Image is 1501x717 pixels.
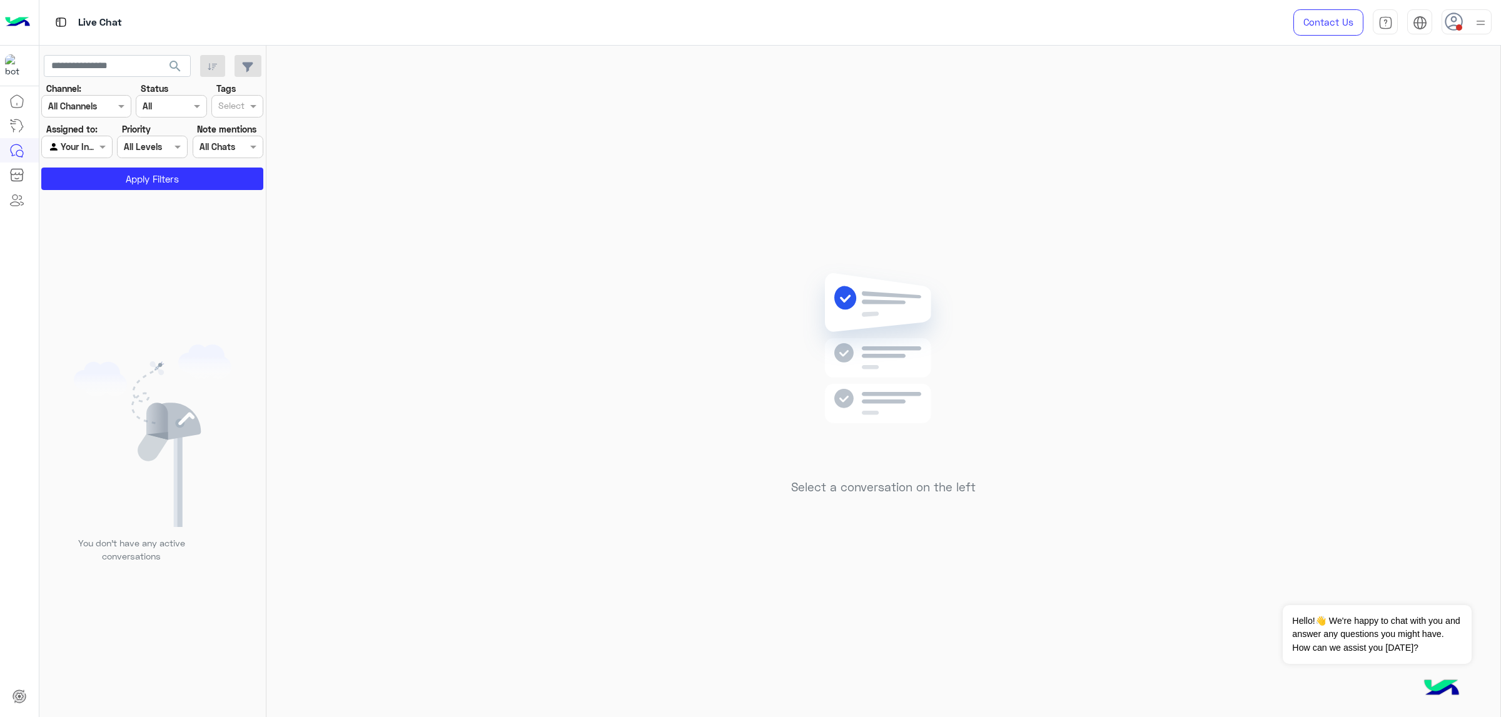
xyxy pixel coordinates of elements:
label: Assigned to: [46,123,98,136]
a: Contact Us [1293,9,1363,36]
img: 1403182699927242 [5,54,28,77]
button: Apply Filters [41,168,263,190]
img: empty users [74,344,231,527]
label: Status [141,82,168,95]
img: tab [53,14,69,30]
p: Live Chat [78,14,122,31]
span: search [168,59,183,74]
div: Select [216,99,245,115]
span: Hello!👋 We're happy to chat with you and answer any questions you might have. How can we assist y... [1283,605,1471,664]
button: search [160,55,191,82]
label: Note mentions [197,123,256,136]
p: You don’t have any active conversations [68,536,195,563]
label: Priority [122,123,151,136]
img: hulul-logo.png [1420,667,1463,711]
h5: Select a conversation on the left [791,480,976,494]
img: tab [1413,16,1427,30]
img: tab [1378,16,1393,30]
img: Logo [5,9,30,36]
img: profile [1473,15,1488,31]
label: Channel: [46,82,81,95]
label: Tags [216,82,236,95]
a: tab [1373,9,1398,36]
img: no messages [793,263,974,471]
